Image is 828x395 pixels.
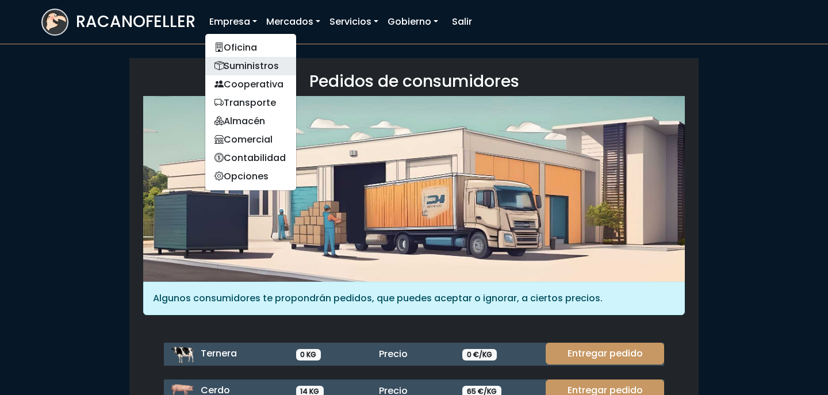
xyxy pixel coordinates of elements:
[205,167,296,186] a: Opciones
[205,57,296,75] a: Suministros
[546,343,664,365] a: Entregar pedido
[205,131,296,149] a: Comercial
[205,10,262,33] a: Empresa
[43,10,67,32] img: logoracarojo.png
[296,349,321,361] span: 0 KG
[205,112,296,131] a: Almacén
[76,12,195,32] h3: RACANOFELLER
[143,282,685,315] div: Algunos consumidores te propondrán pedidos, que puedes aceptar o ignorar, a ciertos precios.
[205,75,296,94] a: Cooperativa
[143,96,685,282] img: orders.jpg
[462,349,497,361] span: 0 €/KG
[205,149,296,167] a: Contabilidad
[447,10,477,33] a: Salir
[201,347,237,360] span: Ternera
[325,10,383,33] a: Servicios
[262,10,325,33] a: Mercados
[205,94,296,112] a: Transporte
[372,347,455,361] div: Precio
[41,6,195,39] a: RACANOFELLER
[383,10,443,33] a: Gobierno
[171,343,194,366] img: ternera.png
[143,72,685,91] h3: Pedidos de consumidores
[205,39,296,57] a: Oficina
